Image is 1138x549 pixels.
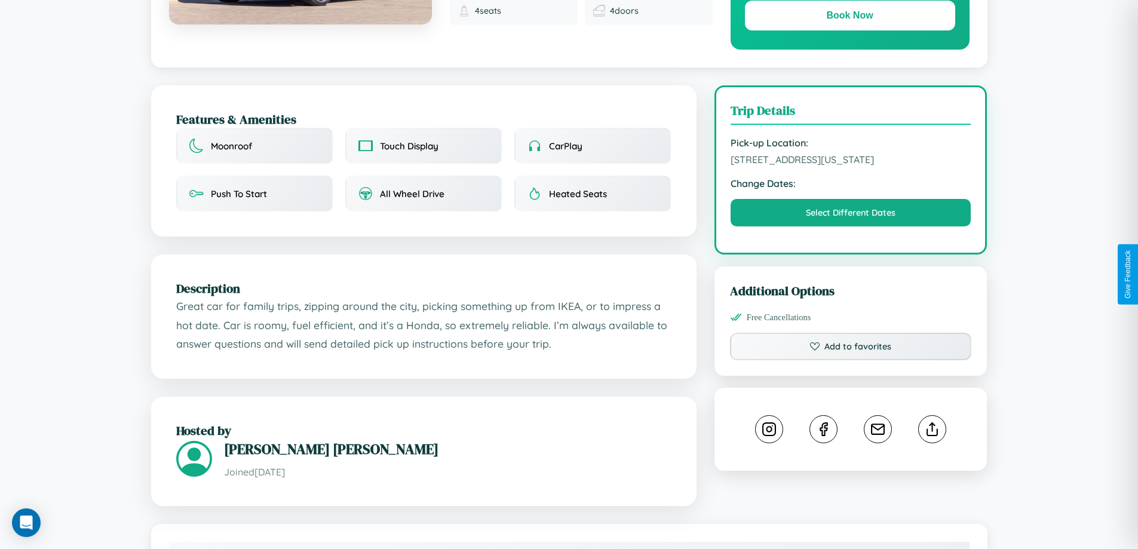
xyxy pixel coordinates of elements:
h2: Hosted by [176,422,671,439]
p: Great car for family trips, zipping around the city, picking something up from IKEA, or to impres... [176,297,671,354]
span: 4 doors [610,5,639,16]
span: Touch Display [380,140,438,152]
h2: Description [176,280,671,297]
div: Open Intercom Messenger [12,508,41,537]
button: Add to favorites [730,333,972,360]
div: Give Feedback [1124,250,1132,299]
h3: Additional Options [730,282,972,299]
button: Select Different Dates [731,199,971,226]
span: [STREET_ADDRESS][US_STATE] [731,154,971,165]
span: All Wheel Drive [380,188,444,200]
h2: Features & Amenities [176,111,671,128]
h3: Trip Details [731,102,971,125]
span: CarPlay [549,140,582,152]
p: Joined [DATE] [224,464,671,481]
img: Seats [458,5,470,17]
img: Doors [593,5,605,17]
button: Book Now [745,1,955,30]
strong: Pick-up Location: [731,137,971,149]
span: Heated Seats [549,188,607,200]
span: Free Cancellations [747,312,811,323]
span: Push To Start [211,188,267,200]
h3: [PERSON_NAME] [PERSON_NAME] [224,439,671,459]
span: 4 seats [475,5,501,16]
strong: Change Dates: [731,177,971,189]
span: Moonroof [211,140,252,152]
